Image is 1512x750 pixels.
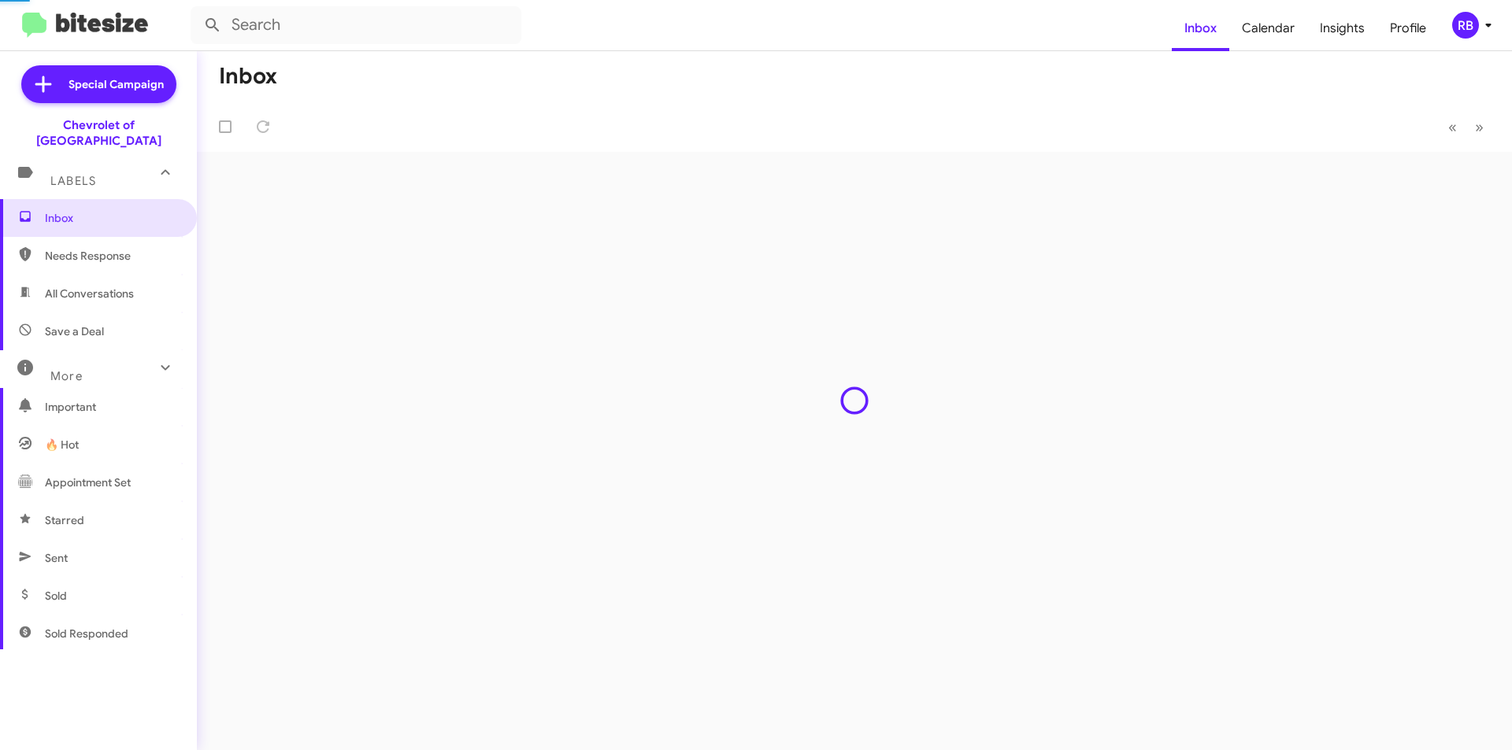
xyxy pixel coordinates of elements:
[50,369,83,383] span: More
[1172,6,1229,51] a: Inbox
[45,475,131,490] span: Appointment Set
[45,286,134,301] span: All Conversations
[1439,12,1495,39] button: RB
[1448,117,1457,137] span: «
[1452,12,1479,39] div: RB
[50,174,96,188] span: Labels
[191,6,521,44] input: Search
[1440,111,1493,143] nav: Page navigation example
[1439,111,1466,143] button: Previous
[45,248,179,264] span: Needs Response
[45,550,68,566] span: Sent
[45,399,179,415] span: Important
[21,65,176,103] a: Special Campaign
[45,323,104,339] span: Save a Deal
[1466,111,1493,143] button: Next
[69,76,164,92] span: Special Campaign
[45,512,84,528] span: Starred
[45,210,179,226] span: Inbox
[219,64,277,89] h1: Inbox
[45,588,67,604] span: Sold
[45,626,128,641] span: Sold Responded
[1307,6,1377,51] a: Insights
[1229,6,1307,51] a: Calendar
[1475,117,1484,137] span: »
[1377,6,1439,51] a: Profile
[45,437,79,453] span: 🔥 Hot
